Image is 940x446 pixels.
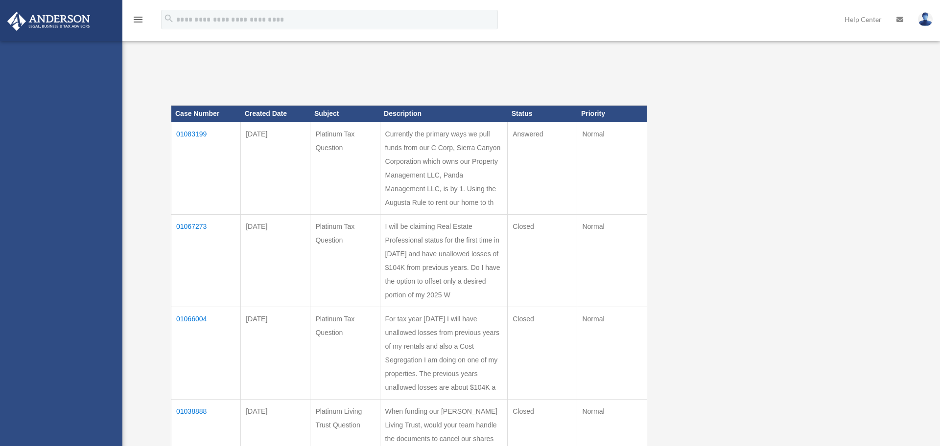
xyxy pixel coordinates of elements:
td: Platinum Tax Question [310,215,380,307]
td: For tax year [DATE] I will have unallowed losses from previous years of my rentals and also a Cos... [380,307,508,400]
td: Closed [508,215,577,307]
td: Normal [577,215,647,307]
th: Description [380,106,508,122]
td: 01083199 [171,122,241,215]
a: menu [132,17,144,25]
td: [DATE] [241,122,310,215]
img: User Pic [918,12,933,26]
td: 01066004 [171,307,241,400]
td: Platinum Tax Question [310,122,380,215]
th: Subject [310,106,380,122]
th: Priority [577,106,647,122]
td: 01067273 [171,215,241,307]
td: [DATE] [241,307,310,400]
i: search [164,13,174,24]
td: Normal [577,307,647,400]
td: Closed [508,307,577,400]
td: Normal [577,122,647,215]
td: I will be claiming Real Estate Professional status for the first time in [DATE] and have unallowe... [380,215,508,307]
td: Answered [508,122,577,215]
i: menu [132,14,144,25]
img: Anderson Advisors Platinum Portal [4,12,93,31]
th: Case Number [171,106,241,122]
th: Status [508,106,577,122]
td: Currently the primary ways we pull funds from our C Corp, Sierra Canyon Corporation which owns ou... [380,122,508,215]
th: Created Date [241,106,310,122]
td: Platinum Tax Question [310,307,380,400]
td: [DATE] [241,215,310,307]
